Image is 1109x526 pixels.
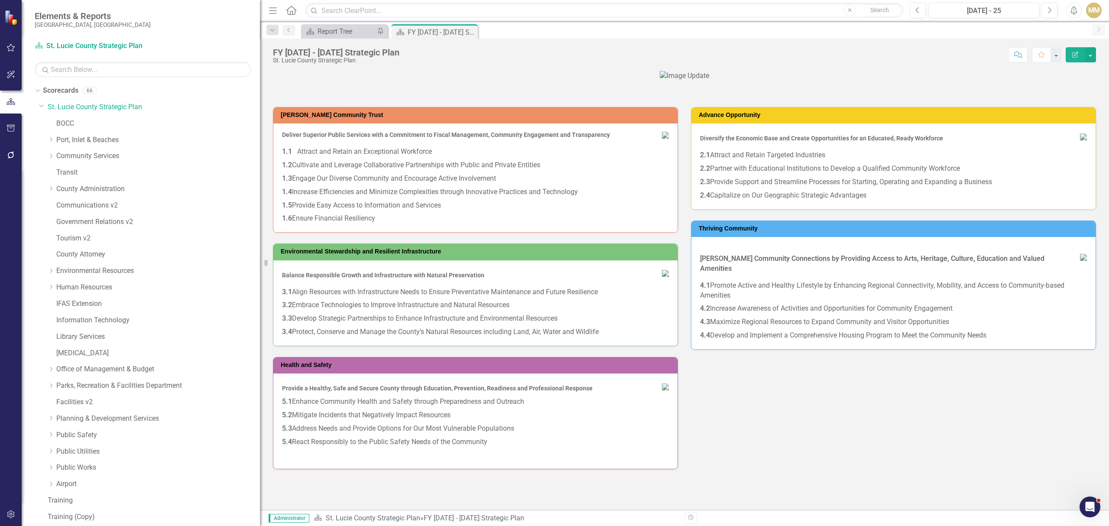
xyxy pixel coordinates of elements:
img: 7.Thrive.Comm%20small.png [1080,254,1087,261]
p: Capitalize on Our Geographic Strategic Advantages [700,189,1087,201]
a: Planning & Development Services [56,414,260,424]
p: Ensure Financial Resiliency [282,212,669,224]
img: 8.Health.Safety%20small.png [662,383,669,390]
a: Port, Inlet & Beaches [56,135,260,145]
a: Office of Management & Budget [56,364,260,374]
strong: 3.2 [282,301,292,309]
strong: 2.4 [700,191,710,199]
p: Increase Efficiencies and Minimize Complexities through Innovative Practices and Technology [282,185,669,199]
button: MM [1086,3,1102,18]
p: Attract and Retain Targeted Industries [700,149,1087,162]
strong: 5.2 [282,411,292,419]
input: Search ClearPoint... [305,3,903,18]
small: [GEOGRAPHIC_DATA], [GEOGRAPHIC_DATA] [35,21,151,28]
span: Administrator [269,514,309,523]
a: Facilities v2 [56,397,260,407]
h3: [PERSON_NAME] Community Trust [281,112,673,118]
a: St. Lucie County Strategic Plan [48,102,260,112]
a: IFAS Extension [56,299,260,309]
input: Search Below... [35,62,251,77]
a: Library Services [56,332,260,342]
div: St. Lucie County Strategic Plan [273,57,399,64]
a: [MEDICAL_DATA] [56,348,260,358]
strong: 3.4 [282,328,292,336]
strong: 3.3 [282,314,292,322]
strong: 2.1 [700,151,710,159]
a: Parks, Recreation & Facilities Department [56,381,260,391]
a: Training (Copy) [48,512,260,522]
p: Align Resources with Infrastructure Needs to Ensure Preventative Maintenance and Future Resilience [282,286,669,299]
a: County Administration [56,184,260,194]
strong: 2.3 [700,178,710,186]
strong: 1.6 [282,214,292,222]
span: Attract and Retain an Exceptional Workforce [297,147,432,156]
button: [DATE] - 25 [928,3,1039,18]
p: Embrace Technologies to Improve Infrastructure and Natural Resources [282,299,669,312]
iframe: Intercom live chat [1080,497,1100,517]
span: Elements & Reports [35,11,151,21]
strong: 5.1 [282,397,292,406]
p: Promote Active and Healthy Lifestyle by Enhancing Regional Connectivity, Mobility, and Access to ... [700,279,1087,302]
p: Maximize Regional Resources to Expand Community and Visitor Opportunities [700,315,1087,329]
div: » [314,513,678,523]
img: Image Update [660,71,709,81]
strong: 1.4 [282,188,292,196]
img: 5.Adv.Opportunity%20small%20v2.png [1080,133,1087,140]
p: Provide Easy Access to Information and Services [282,199,669,212]
h3: Advance Opportunity [699,112,1091,118]
span: Provide a Healthy, Safe and Secure County through Education, Prevention, Readiness and Profession... [282,385,593,392]
a: Community Services [56,151,260,161]
p: Develop and Implement a Comprehensive Housing Program to Meet the Community Needs [700,329,1087,341]
div: FY [DATE] - [DATE] Strategic Plan [273,48,399,57]
p: Increase Awareness of Activities and Opportunities for Community Engagement [700,302,1087,315]
strong: 2.2 [700,164,710,172]
a: Tourism v2 [56,234,260,244]
a: Communications v2 [56,201,260,211]
div: [DATE] - 25 [931,6,1036,16]
a: St. Lucie County Strategic Plan [326,514,420,522]
a: Information Technology [56,315,260,325]
p: Provide Support and Streamline Processes for Starting, Operating and Expanding a Business [700,175,1087,189]
img: 4.%20Foster.Comm.Trust%20small.png [662,132,669,139]
strong: 5.4 [282,438,292,446]
a: Human Resources [56,282,260,292]
strong: 4.2 [700,304,710,312]
p: Address Needs and Provide Options for Our Most Vulnerable Populations [282,422,669,435]
div: FY [DATE] - [DATE] Strategic Plan [424,514,524,522]
div: Report Tree [318,26,375,37]
a: Public Works [56,463,260,473]
a: Public Safety [56,430,260,440]
p: Enhance Community Health and Safety through Preparedness and Outreach [282,395,669,409]
a: Report Tree [303,26,375,37]
img: 6.Env.Steward%20small.png [662,270,669,277]
strong: 1.3 [282,174,292,182]
a: St. Lucie County Strategic Plan [35,41,143,51]
div: 66 [83,87,97,94]
p: React Responsibly to the Public Safety Needs of the Community [282,435,669,449]
span: Diversify the Economic Base and Create Opportunities for an Educated, Ready Workforce [700,135,943,142]
a: County Attorney [56,250,260,260]
h3: Health and Safety [281,362,673,368]
a: Training [48,496,260,506]
a: Environmental Resources [56,266,260,276]
strong: 5.3 [282,424,292,432]
h3: Thriving Community [699,225,1091,232]
p: Engage Our Diverse Community and Encourage Active Involvement [282,172,669,185]
a: Airport [56,479,260,489]
p: Mitigate Incidents that Negatively Impact Resources [282,409,669,422]
a: BOCC [56,119,260,129]
strong: 3.1 [282,288,292,296]
h3: Environmental Stewardship and Resilient Infrastructure [281,248,673,255]
strong: 4.3 [700,318,710,326]
span: Deliver Superior Public Services with a Commitment to Fiscal Management, Community Engagement and... [282,131,610,138]
p: Develop Strategic Partnerships to Enhance Infrastructure and Environmental Resources [282,312,669,325]
strong: [PERSON_NAME] Community Connections by Providing Access to Arts, Heritage, Culture, Education and... [700,254,1044,273]
span: Balance Responsible Growth and Infrastructure with Natural Preservation [282,272,484,279]
p: Protect, Conserve and Manage the County’s Natural Resources including Land, Air, Water and Wildlife [282,325,669,337]
strong: 1.5 [282,201,292,209]
div: FY [DATE] - [DATE] Strategic Plan [408,27,476,38]
p: Partner with Educational Institutions to Develop a Qualified Community Workforce [700,162,1087,175]
a: Scorecards [43,86,78,96]
a: Government Relations v2 [56,217,260,227]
